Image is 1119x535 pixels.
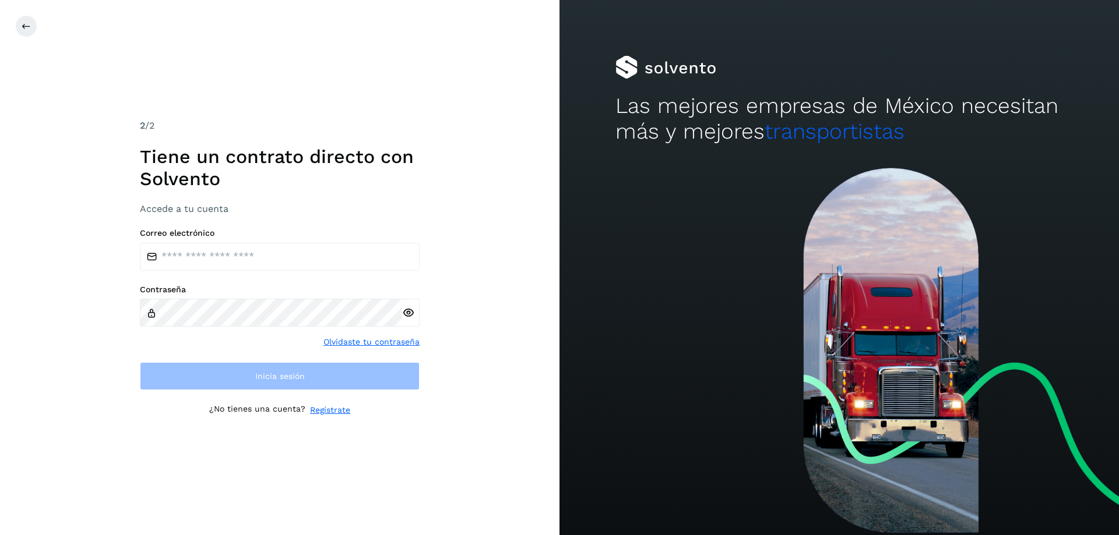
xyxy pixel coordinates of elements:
label: Contraseña [140,285,420,295]
p: ¿No tienes una cuenta? [209,404,305,416]
span: Inicia sesión [255,372,305,380]
span: 2 [140,120,145,131]
button: Inicia sesión [140,362,420,390]
label: Correo electrónico [140,228,420,238]
span: transportistas [765,119,905,144]
div: /2 [140,119,420,133]
h1: Tiene un contrato directo con Solvento [140,146,420,190]
a: Olvidaste tu contraseña [323,336,420,348]
h3: Accede a tu cuenta [140,203,420,214]
h2: Las mejores empresas de México necesitan más y mejores [615,93,1063,145]
a: Regístrate [310,404,350,416]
